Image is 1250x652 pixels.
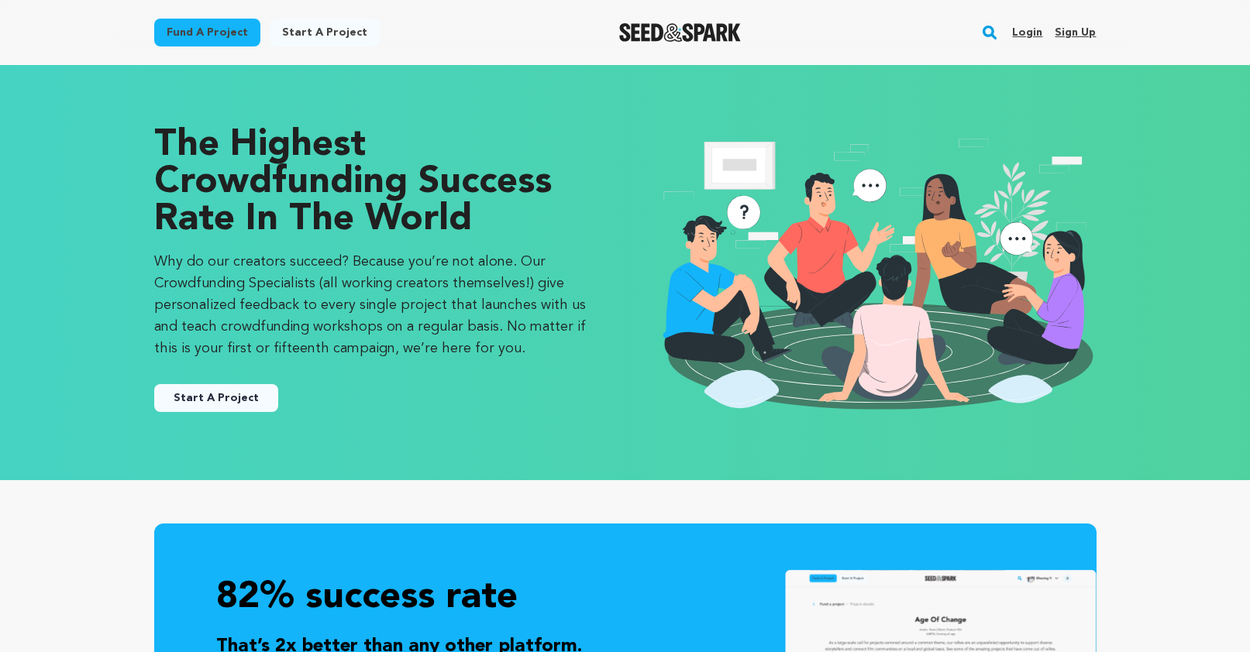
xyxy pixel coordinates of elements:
a: Fund a project [154,19,260,46]
p: The Highest Crowdfunding Success Rate in the World [154,127,594,238]
a: Start A Project [154,384,278,412]
p: 82% success rate [216,573,1035,623]
p: Why do our creators succeed? Because you’re not alone. Our Crowdfunding Specialists (all working ... [154,251,594,359]
img: seedandspark start project illustration image [656,127,1097,418]
a: Seed&Spark Homepage [619,23,741,42]
a: Sign up [1055,20,1096,45]
img: Seed&Spark Logo Dark Mode [619,23,741,42]
a: Start a project [270,19,380,46]
a: Login [1012,20,1042,45]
